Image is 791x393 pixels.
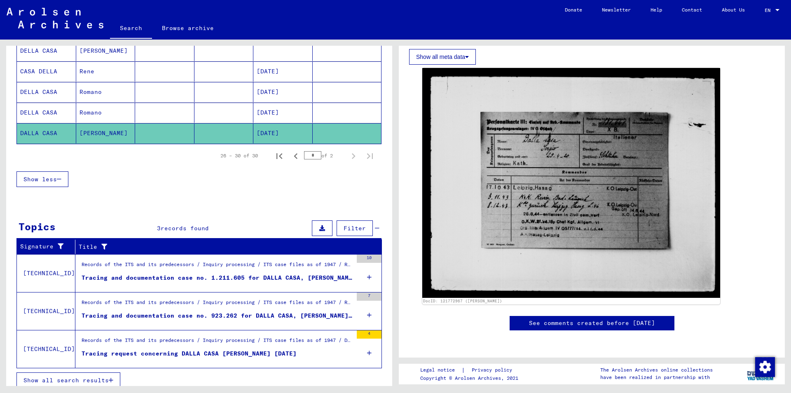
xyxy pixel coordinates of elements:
[304,152,345,159] div: of 2
[253,82,313,102] mat-cell: [DATE]
[17,82,76,102] mat-cell: DELLA CASA
[17,123,76,143] mat-cell: DALLA CASA
[82,274,353,282] div: Tracing and documentation case no. 1.211.605 for DALLA CASA, [PERSON_NAME] born [DEMOGRAPHIC_DATA]
[79,243,365,251] div: Title
[157,225,161,232] span: 3
[420,366,522,374] div: |
[337,220,373,236] button: Filter
[600,366,713,374] p: The Arolsen Archives online collections
[755,357,775,377] div: Change consent
[271,147,288,164] button: First page
[82,337,353,348] div: Records of the ITS and its predecessors / Inquiry processing / ITS case files as of 1947 / Deposi...
[82,261,353,272] div: Records of the ITS and its predecessors / Inquiry processing / ITS case files as of 1947 / Reposi...
[82,299,353,310] div: Records of the ITS and its predecessors / Inquiry processing / ITS case files as of 1947 / Reposi...
[422,68,720,297] img: 001.jpg
[357,255,381,263] div: 10
[420,374,522,382] p: Copyright © Arolsen Archives, 2021
[20,242,69,251] div: Signature
[288,147,304,164] button: Previous page
[423,299,502,303] a: DocID: 121772967 ([PERSON_NAME])
[19,219,56,234] div: Topics
[17,103,76,123] mat-cell: DELLA CASA
[357,330,381,339] div: 4
[765,7,774,13] span: EN
[745,363,776,384] img: yv_logo.png
[17,254,75,292] td: [TECHNICAL_ID]
[420,366,461,374] a: Legal notice
[465,366,522,374] a: Privacy policy
[76,61,136,82] mat-cell: Rene
[76,103,136,123] mat-cell: Romano
[16,171,68,187] button: Show less
[23,377,109,384] span: Show all search results
[344,225,366,232] span: Filter
[76,123,136,143] mat-cell: [PERSON_NAME]
[161,225,209,232] span: records found
[23,175,57,183] span: Show less
[76,82,136,102] mat-cell: Romano
[76,41,136,61] mat-cell: [PERSON_NAME]
[17,330,75,368] td: [TECHNICAL_ID]
[17,41,76,61] mat-cell: DELLA CASA
[16,372,120,388] button: Show all search results
[362,147,378,164] button: Last page
[17,292,75,330] td: [TECHNICAL_ID]
[345,147,362,164] button: Next page
[79,240,374,253] div: Title
[152,18,224,38] a: Browse archive
[253,123,313,143] mat-cell: [DATE]
[110,18,152,40] a: Search
[82,349,297,358] div: Tracing request concerning DALLA CASA [PERSON_NAME] [DATE]
[253,61,313,82] mat-cell: [DATE]
[82,311,353,320] div: Tracing and documentation case no. 923.262 for DALLA CASA, [PERSON_NAME] born [DEMOGRAPHIC_DATA]
[357,292,381,301] div: 7
[253,103,313,123] mat-cell: [DATE]
[600,374,713,381] p: have been realized in partnership with
[220,152,258,159] div: 26 – 30 of 30
[529,319,655,327] a: See comments created before [DATE]
[755,357,775,377] img: Change consent
[20,240,77,253] div: Signature
[17,61,76,82] mat-cell: CASA DELLA
[409,49,476,65] button: Show all meta data
[7,8,103,28] img: Arolsen_neg.svg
